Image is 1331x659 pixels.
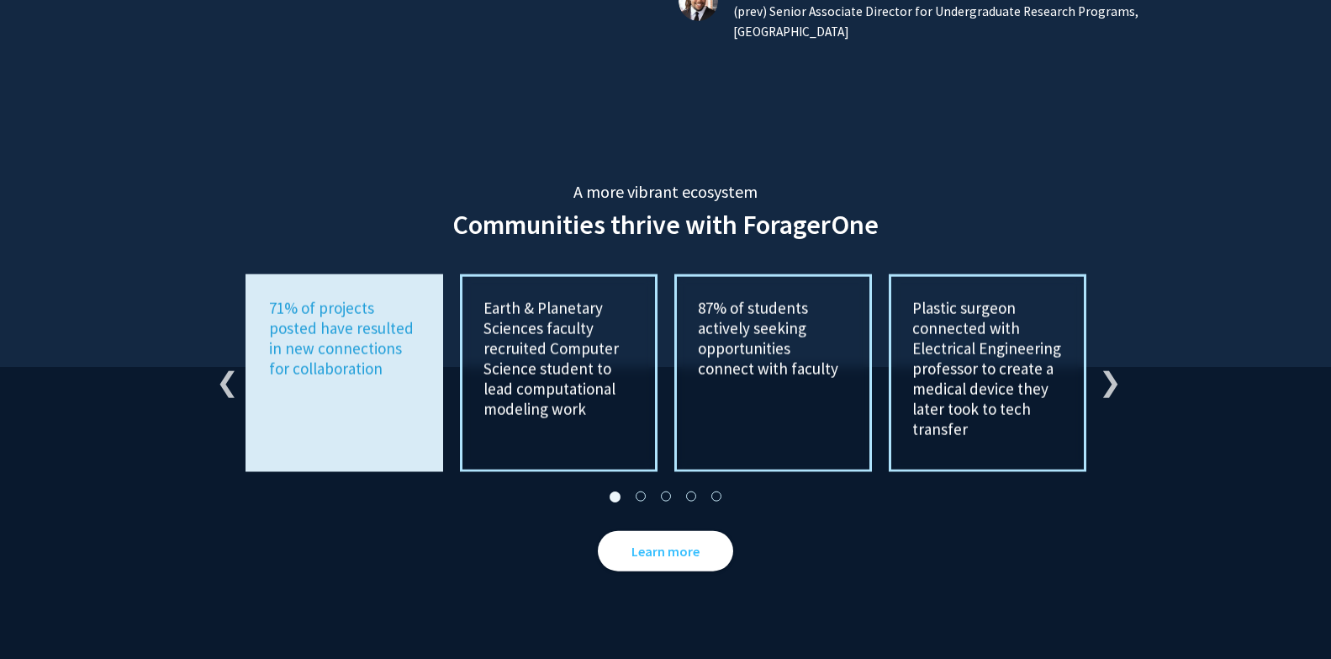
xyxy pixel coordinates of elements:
[598,531,733,571] a: Opens in a new tab
[698,298,848,379] p: 87% of students actively seeking opportunities connect with faculty
[269,298,420,379] p: 71% of projects posted have resulted in new connections for collaboration
[632,489,649,506] button: 2 of 2
[216,365,233,382] button: Previous
[708,489,725,506] button: 5 of 2
[721,2,1158,42] p: (prev) Senior Associate Director for Undergraduate Research Programs, [GEOGRAPHIC_DATA]
[483,298,634,419] p: Earth & Planetary Sciences faculty recruited Computer Science student to lead computational model...
[683,489,700,506] button: 4 of 2
[912,298,1063,439] p: Plastic surgeon connected with Electrical Engineering professor to create a medical device they l...
[13,583,71,646] iframe: Chat
[658,489,674,506] button: 3 of 2
[607,489,624,506] button: 1 of 2
[1099,365,1116,382] button: Next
